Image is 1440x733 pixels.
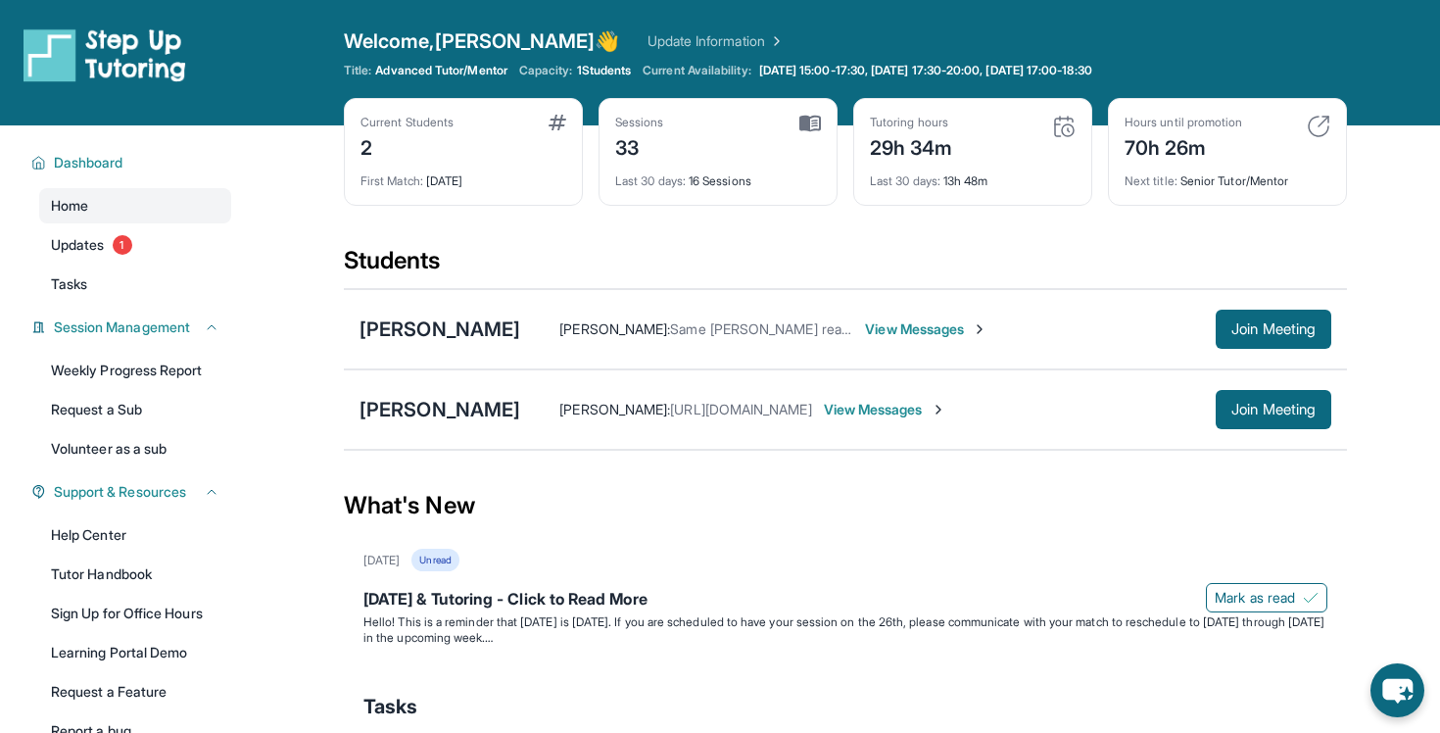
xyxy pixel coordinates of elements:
div: What's New [344,463,1347,549]
span: View Messages [865,319,987,339]
span: Home [51,196,88,216]
span: Current Availability: [643,63,750,78]
div: Tutoring hours [870,115,953,130]
div: [PERSON_NAME] [360,316,520,343]
span: Welcome, [PERSON_NAME] 👋 [344,27,620,55]
button: Join Meeting [1216,310,1331,349]
span: Same [PERSON_NAME] really likes you and enjoy tutorings [670,320,1035,337]
span: Last 30 days : [870,173,940,188]
span: Next title : [1125,173,1177,188]
span: Last 30 days : [615,173,686,188]
div: Students [344,245,1347,288]
img: Chevron-Right [972,321,987,337]
span: Support & Resources [54,482,186,502]
a: Sign Up for Office Hours [39,596,231,631]
a: Help Center [39,517,231,553]
span: [DATE] 15:00-17:30, [DATE] 17:30-20:00, [DATE] 17:00-18:30 [759,63,1092,78]
a: Home [39,188,231,223]
span: Advanced Tutor/Mentor [375,63,506,78]
span: Updates [51,235,105,255]
div: [DATE] [363,553,400,568]
span: First Match : [360,173,423,188]
span: 1 Students [577,63,632,78]
span: [URL][DOMAIN_NAME] [670,401,811,417]
img: Chevron Right [765,31,785,51]
img: Mark as read [1303,590,1319,606]
div: 70h 26m [1125,130,1242,162]
div: [PERSON_NAME] [360,396,520,423]
img: logo [24,27,186,82]
a: [DATE] 15:00-17:30, [DATE] 17:30-20:00, [DATE] 17:00-18:30 [755,63,1096,78]
span: [PERSON_NAME] : [559,401,670,417]
a: Tasks [39,267,231,302]
button: Dashboard [46,153,219,172]
span: [PERSON_NAME] : [559,320,670,337]
button: Join Meeting [1216,390,1331,429]
span: Mark as read [1215,588,1295,608]
button: Mark as read [1206,583,1327,612]
a: Updates1 [39,227,231,263]
span: Dashboard [54,153,123,172]
img: card [799,115,821,132]
div: 33 [615,130,664,162]
div: [DATE] & Tutoring - Click to Read More [363,587,1327,614]
a: Learning Portal Demo [39,635,231,670]
div: 29h 34m [870,130,953,162]
span: Tasks [363,693,417,720]
a: Volunteer as a sub [39,431,231,466]
div: [DATE] [360,162,566,189]
img: Chevron-Right [931,402,946,417]
button: chat-button [1370,663,1424,717]
div: Unread [411,549,458,571]
p: Hello! This is a reminder that [DATE] is [DATE]. If you are scheduled to have your session on the... [363,614,1327,646]
a: Request a Feature [39,674,231,709]
img: card [549,115,566,130]
span: Join Meeting [1231,404,1316,415]
div: Sessions [615,115,664,130]
img: card [1307,115,1330,138]
span: Session Management [54,318,190,337]
a: Weekly Progress Report [39,353,231,388]
span: Title: [344,63,371,78]
a: Update Information [648,31,785,51]
a: Tutor Handbook [39,557,231,592]
div: 2 [360,130,454,162]
div: Senior Tutor/Mentor [1125,162,1330,189]
a: Request a Sub [39,392,231,427]
span: 1 [113,235,132,255]
button: Support & Resources [46,482,219,502]
img: card [1052,115,1076,138]
div: 16 Sessions [615,162,821,189]
button: Session Management [46,318,219,337]
div: Current Students [360,115,454,130]
span: Tasks [51,274,87,294]
span: Capacity: [519,63,573,78]
span: View Messages [824,400,946,419]
div: Hours until promotion [1125,115,1242,130]
div: 13h 48m [870,162,1076,189]
span: Join Meeting [1231,323,1316,335]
